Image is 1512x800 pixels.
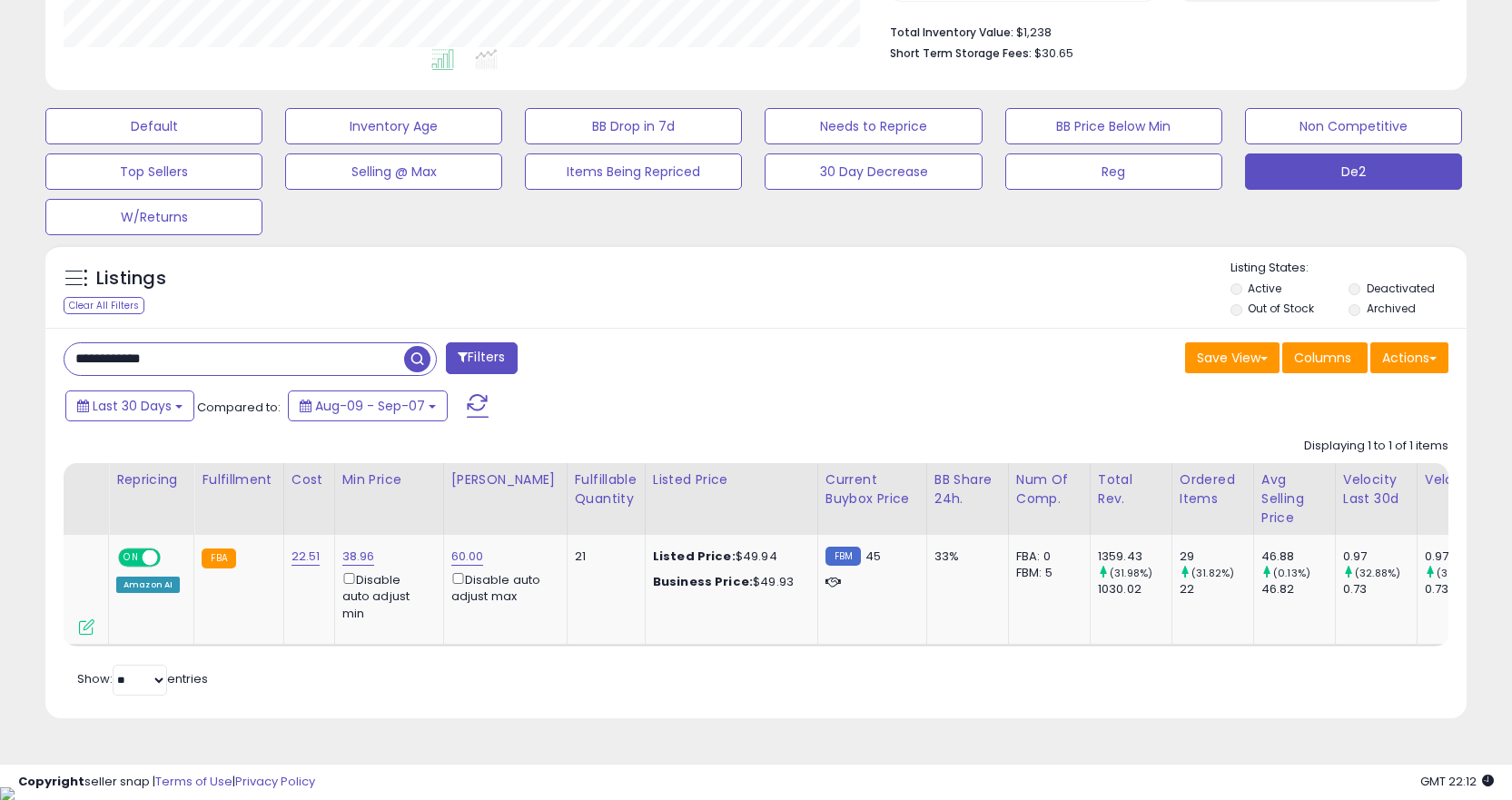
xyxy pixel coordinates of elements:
small: (32.88%) [1437,566,1482,580]
a: 38.96 [342,548,375,566]
button: Actions [1370,342,1448,373]
div: Ordered Items [1180,470,1246,509]
div: Listed Price [653,470,810,489]
div: [PERSON_NAME] [451,470,559,489]
div: 22 [1180,581,1253,598]
div: 29 [1180,548,1253,565]
span: Aug-09 - Sep-07 [315,397,425,415]
li: $1,238 [890,20,1435,42]
div: Velocity Last 30d [1343,470,1409,509]
label: Deactivated [1367,281,1435,296]
b: Total Inventory Value: [890,25,1013,40]
div: $49.93 [653,574,804,590]
span: Show: entries [77,670,208,687]
a: Privacy Policy [235,773,315,790]
span: Compared to: [197,399,281,416]
div: 0.97 [1425,548,1498,565]
a: 22.51 [292,548,321,566]
label: Archived [1367,301,1416,316]
button: Top Sellers [45,153,262,190]
div: FBA: 0 [1016,548,1076,565]
div: Total Rev. [1098,470,1164,509]
div: Displaying 1 to 1 of 1 items [1304,438,1448,455]
b: Listed Price: [653,548,736,565]
div: seller snap | | [18,774,315,791]
div: $49.94 [653,548,804,565]
div: Current Buybox Price [825,470,919,509]
b: Short Term Storage Fees: [890,45,1032,61]
div: 0.73 [1425,581,1498,598]
button: 30 Day Decrease [765,153,982,190]
span: ON [120,550,143,566]
div: Min Price [342,470,436,489]
button: Default [45,108,262,144]
span: Last 30 Days [93,397,172,415]
button: Last 30 Days [65,390,194,421]
strong: Copyright [18,773,84,790]
button: Filters [446,342,517,374]
button: Save View [1185,342,1280,373]
div: Amazon AI [116,577,180,593]
span: OFF [158,550,187,566]
div: Fulfillment [202,470,275,489]
div: 0.97 [1343,548,1417,565]
span: Columns [1294,349,1351,367]
label: Out of Stock [1248,301,1314,316]
span: 45 [865,548,881,565]
small: FBA [202,548,235,568]
small: (0.13%) [1273,566,1310,580]
button: Inventory Age [285,108,502,144]
button: Needs to Reprice [765,108,982,144]
div: Disable auto adjust min [342,569,430,622]
button: De2 [1245,153,1462,190]
span: $30.65 [1034,44,1073,62]
div: 0.73 [1343,581,1417,598]
div: 46.88 [1261,548,1335,565]
span: 2025-10-8 22:12 GMT [1420,773,1494,790]
div: Disable auto adjust max [451,569,553,605]
button: Items Being Repriced [525,153,742,190]
div: Clear All Filters [64,297,144,314]
button: Reg [1005,153,1222,190]
p: Listing States: [1230,260,1467,277]
button: BB Drop in 7d [525,108,742,144]
button: Non Competitive [1245,108,1462,144]
button: W/Returns [45,199,262,235]
button: BB Price Below Min [1005,108,1222,144]
div: 21 [575,548,631,565]
div: Velocity [1425,470,1491,489]
label: Active [1248,281,1281,296]
div: 33% [934,548,994,565]
small: (31.82%) [1191,566,1234,580]
small: (32.88%) [1355,566,1400,580]
small: (31.98%) [1110,566,1152,580]
div: 46.82 [1261,581,1335,598]
button: Columns [1282,342,1368,373]
b: Business Price: [653,573,753,590]
div: Fulfillable Quantity [575,470,637,509]
div: Num of Comp. [1016,470,1082,509]
a: Terms of Use [155,773,232,790]
div: 1359.43 [1098,548,1171,565]
div: Avg Selling Price [1261,470,1328,528]
div: Repricing [116,470,186,489]
a: 60.00 [451,548,484,566]
h5: Listings [96,266,166,291]
div: 1030.02 [1098,581,1171,598]
button: Selling @ Max [285,153,502,190]
div: Cost [292,470,327,489]
small: FBM [825,547,861,566]
div: FBM: 5 [1016,565,1076,581]
button: Aug-09 - Sep-07 [288,390,448,421]
div: BB Share 24h. [934,470,1001,509]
